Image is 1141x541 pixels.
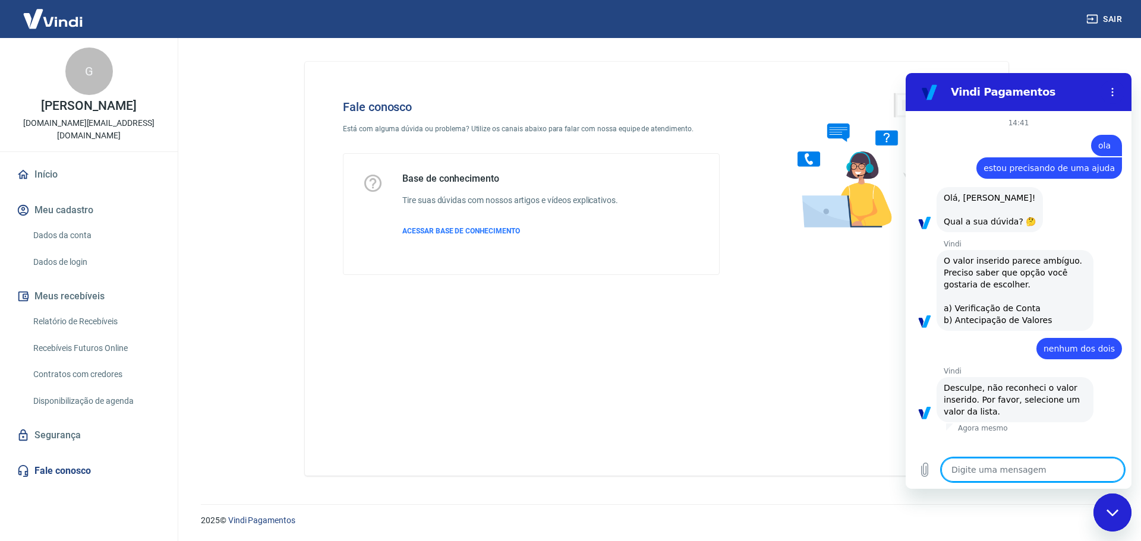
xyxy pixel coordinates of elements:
[1093,493,1131,531] iframe: Botão para abrir a janela de mensagens, conversa em andamento
[402,173,618,185] h5: Base de conhecimento
[14,458,163,484] a: Fale conosco
[1084,8,1127,30] button: Sair
[906,73,1131,489] iframe: Janela de mensagens
[65,48,113,95] div: G
[402,227,520,235] span: ACESSAR BASE DE CONHECIMENTO
[10,117,168,142] p: [DOMAIN_NAME][EMAIL_ADDRESS][DOMAIN_NAME]
[14,162,163,188] a: Início
[402,226,618,236] a: ACESSAR BASE DE CONHECIMENTO
[774,81,954,239] img: Fale conosco
[343,124,720,134] p: Está com alguma dúvida ou problema? Utilize os canais abaixo para falar com nossa equipe de atend...
[41,100,136,112] p: [PERSON_NAME]
[14,1,92,37] img: Vindi
[343,100,720,114] h4: Fale conosco
[14,283,163,309] button: Meus recebíveis
[402,194,618,207] h6: Tire suas dúvidas com nossos artigos e vídeos explicativos.
[201,514,1112,527] p: 2025 ©
[14,197,163,223] button: Meu cadastro
[29,336,163,360] a: Recebíveis Futuros Online
[29,362,163,387] a: Contratos com credores
[14,422,163,448] a: Segurança
[29,223,163,248] a: Dados da conta
[228,515,295,525] a: Vindi Pagamentos
[29,309,163,334] a: Relatório de Recebíveis
[29,389,163,413] a: Disponibilização de agenda
[29,250,163,274] a: Dados de login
